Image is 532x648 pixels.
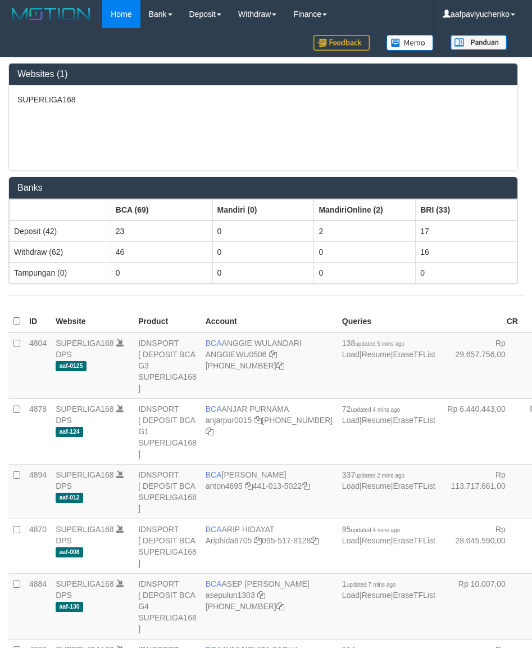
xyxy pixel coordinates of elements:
[10,220,111,242] td: Deposit (42)
[201,573,338,639] td: ASEP [PERSON_NAME] [PHONE_NUMBER]
[201,519,338,573] td: ARIP HIDAYAT 095-517-8128
[111,262,212,283] td: 0
[254,416,262,425] a: Copy anjarpur0015 to clipboard
[134,332,201,399] td: IDNSPORT [ DEPOSIT BCA G3 SUPERLIGA168 ]
[56,361,87,371] span: aaf-0125
[393,591,435,600] a: EraseTFList
[206,416,252,425] a: anjarpur0015
[302,481,310,490] a: Copy 4410135022 to clipboard
[134,310,201,332] th: Product
[362,536,391,545] a: Resume
[314,241,416,262] td: 0
[393,481,435,490] a: EraseTFList
[393,536,435,545] a: EraseTFList
[440,332,522,399] td: Rp 29.657.756,00
[134,573,201,639] td: IDNSPORT [ DEPOSIT BCA G4 SUPERLIGA168 ]
[201,310,338,332] th: Account
[342,416,360,425] a: Load
[338,310,440,332] th: Queries
[416,199,517,220] th: Group: activate to sort column ascending
[10,199,111,220] th: Group: activate to sort column ascending
[134,398,201,464] td: IDNSPORT [ DEPOSIT BCA G1 SUPERLIGA168 ]
[314,262,416,283] td: 0
[342,481,360,490] a: Load
[393,350,435,359] a: EraseTFList
[342,536,360,545] a: Load
[17,94,509,105] p: SUPERLIGA168
[51,310,134,332] th: Website
[206,404,222,413] span: BCA
[351,527,400,533] span: updated 4 mins ago
[342,350,360,359] a: Load
[56,339,114,348] a: SUPERLIGA168
[25,573,51,639] td: 4884
[314,220,416,242] td: 2
[51,573,134,639] td: DPS
[10,241,111,262] td: Withdraw (62)
[206,339,222,348] span: BCA
[269,350,277,359] a: Copy ANGGIEWU0506 to clipboard
[342,339,404,348] span: 138
[56,602,83,611] span: aaf-130
[51,464,134,519] td: DPS
[206,591,255,600] a: asepulun1303
[342,470,404,479] span: 337
[440,398,522,464] td: Rp 6.440.443,00
[351,407,400,413] span: updated 4 mins ago
[25,464,51,519] td: 4894
[134,464,201,519] td: IDNSPORT [ DEPOSIT BCA SUPERLIGA168 ]
[206,481,243,490] a: anton4695
[134,519,201,573] td: IDNSPORT [ DEPOSIT BCA SUPERLIGA168 ]
[201,464,338,519] td: [PERSON_NAME] 441-013-5022
[362,591,391,600] a: Resume
[245,481,253,490] a: Copy anton4695 to clipboard
[25,310,51,332] th: ID
[56,547,83,557] span: aaf-008
[111,220,212,242] td: 23
[206,536,252,545] a: Ariphida8705
[311,536,319,545] a: Copy 0955178128 to clipboard
[111,241,212,262] td: 46
[387,35,434,51] img: Button%20Memo.svg
[254,536,262,545] a: Copy Ariphida8705 to clipboard
[314,199,416,220] th: Group: activate to sort column ascending
[355,341,404,347] span: updated 5 mins ago
[56,579,114,588] a: SUPERLIGA168
[342,470,435,490] span: | |
[313,35,370,51] img: Feedback.jpg
[212,262,314,283] td: 0
[8,6,94,22] img: MOTION_logo.png
[212,220,314,242] td: 0
[440,310,522,332] th: CR
[206,427,213,436] a: Copy 4062281620 to clipboard
[51,332,134,399] td: DPS
[362,416,391,425] a: Resume
[206,470,222,479] span: BCA
[276,361,284,370] a: Copy 4062213373 to clipboard
[347,582,396,588] span: updated 7 mins ago
[212,241,314,262] td: 0
[201,332,338,399] td: ANGGIE WULANDARI [PHONE_NUMBER]
[440,573,522,639] td: Rp 10.007,00
[17,69,509,79] h3: Websites (1)
[416,220,517,242] td: 17
[212,199,314,220] th: Group: activate to sort column ascending
[440,519,522,573] td: Rp 28.645.590,00
[342,591,360,600] a: Load
[201,398,338,464] td: ANJAR PURNAMA [PHONE_NUMBER]
[362,350,391,359] a: Resume
[56,404,114,413] a: SUPERLIGA168
[17,183,509,193] h3: Banks
[257,591,265,600] a: Copy asepulun1303 to clipboard
[416,241,517,262] td: 16
[206,350,267,359] a: ANGGIEWU0506
[51,519,134,573] td: DPS
[342,404,400,413] span: 72
[451,35,507,50] img: panduan.png
[51,398,134,464] td: DPS
[56,493,83,502] span: aaf-012
[25,519,51,573] td: 4870
[342,339,435,359] span: | |
[355,472,404,479] span: updated 2 mins ago
[342,404,435,425] span: | |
